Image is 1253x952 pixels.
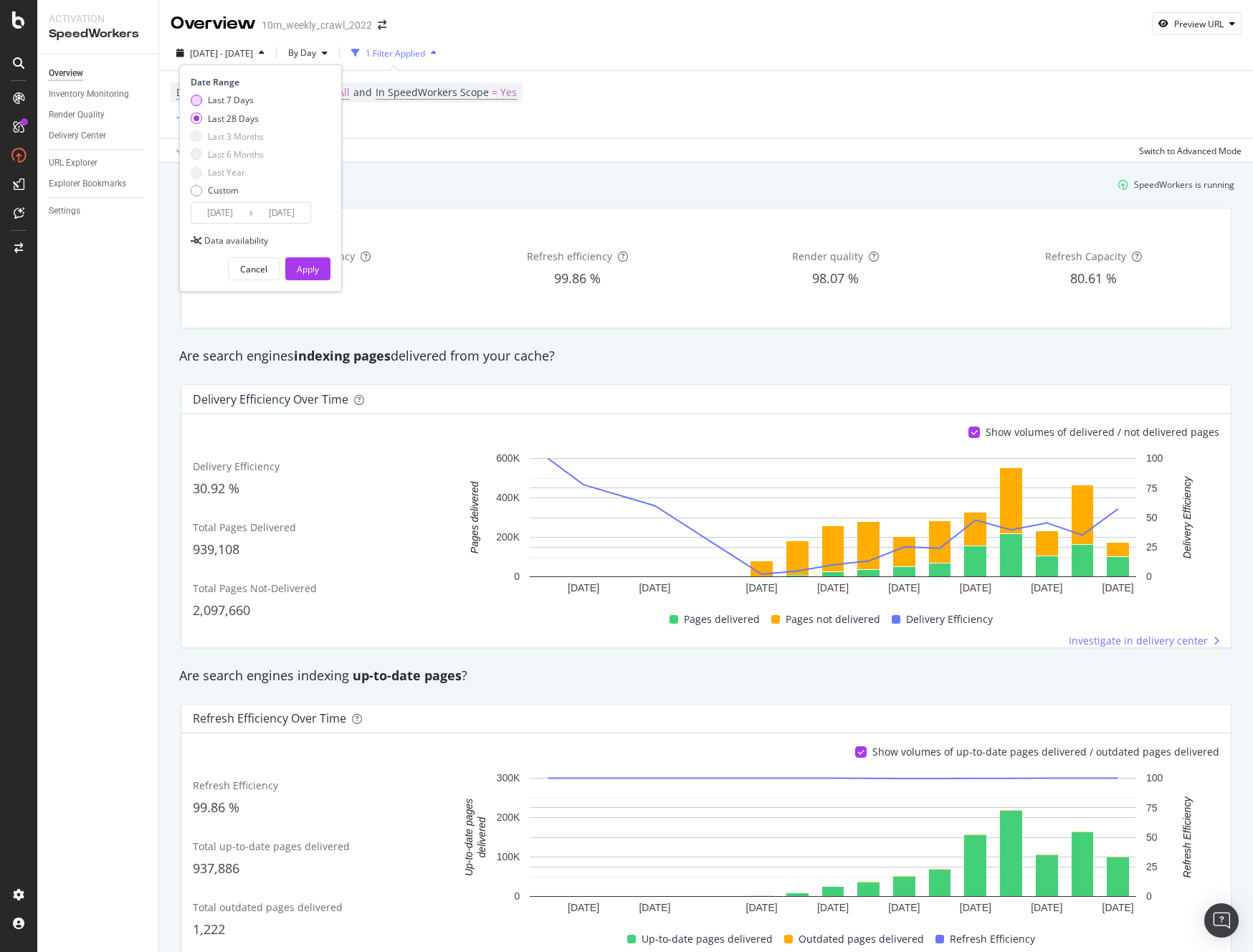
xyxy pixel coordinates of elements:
text: Up-to-date pages [463,799,475,876]
button: Cancel [228,257,280,280]
span: Pages delivered [684,611,760,628]
div: Switch to Advanced Mode [1139,145,1242,157]
a: Delivery Center [49,128,148,143]
span: Total Pages Delivered [193,520,296,534]
text: 0 [1146,571,1152,583]
text: 100K [497,851,520,862]
a: Investigate in delivery center [1069,634,1219,648]
div: Delivery Efficiency over time [193,392,348,406]
text: [DATE] [888,583,920,594]
div: SpeedWorkers [49,26,147,42]
a: Explorer Bookmarks [49,176,148,191]
button: [DATE] - [DATE] [171,42,270,65]
text: 600K [496,453,520,465]
div: Custom [191,184,264,196]
text: [DATE] [746,902,778,913]
text: 100 [1146,772,1163,784]
span: 80.61 % [1070,270,1117,287]
span: Delivery Efficiency [906,611,993,628]
text: [DATE] [568,902,599,913]
div: arrow-right-arrow-left [378,20,386,30]
span: Total Pages Not-Delivered [193,581,317,595]
svg: A chart. [454,771,1211,919]
button: 1 Filter Applied [346,42,442,65]
text: delivered [476,816,487,857]
div: Last 6 Months [208,148,264,161]
a: Settings [49,204,148,219]
span: 98.07 % [812,270,859,287]
text: 200K [496,532,520,543]
text: [DATE] [746,583,778,594]
text: [DATE] [568,583,599,594]
text: 75 [1146,482,1158,494]
text: 0 [515,890,520,902]
div: Explorer Bookmarks [49,176,126,191]
div: Overview [49,66,83,81]
div: Custom [208,184,239,196]
div: Activation [49,11,147,26]
span: By Day [282,47,316,59]
text: [DATE] [1031,902,1062,913]
div: Last 6 Months [191,148,264,161]
span: Delivery Efficiency [193,460,280,473]
a: URL Explorer [49,156,148,171]
text: 0 [514,571,520,583]
a: Inventory Monitoring [49,87,148,102]
div: Last 3 Months [191,130,264,143]
div: Last 7 Days [191,94,264,106]
span: 1,222 [193,920,225,938]
span: Total up-to-date pages delivered [193,839,350,853]
span: Yes [500,82,517,103]
text: [DATE] [1102,902,1134,913]
div: Open Intercom Messenger [1204,903,1239,938]
button: By Day [282,42,333,65]
a: Render Quality [49,108,148,123]
svg: A chart. [454,451,1211,599]
div: SpeedWorkers is running [1134,178,1234,191]
text: [DATE] [817,583,849,594]
button: Preview URL [1152,12,1242,35]
text: 300K [497,772,520,784]
span: In SpeedWorkers Scope [376,85,489,99]
span: Delivery efficiency [268,249,355,263]
span: Total outdated pages delivered [193,900,343,914]
span: Pages not delivered [786,611,880,628]
div: Last 3 Months [208,130,264,143]
span: 30.92 % [193,480,239,497]
span: 99.86 % [554,270,601,287]
text: 25 [1146,541,1158,553]
text: 0 [1146,890,1152,902]
span: Refresh Capacity [1045,249,1126,263]
text: 50 [1146,512,1158,523]
input: End Date [253,203,310,223]
text: [DATE] [960,583,991,594]
text: [DATE] [1031,583,1062,594]
span: Render quality [792,249,863,263]
span: Refresh Efficiency [950,930,1035,948]
span: Up-to-date pages delivered [642,930,773,948]
span: 2,097,660 [193,601,250,619]
div: Are search engines indexing ? [172,667,1240,685]
text: 75 [1146,801,1158,813]
strong: up-to-date pages [353,667,462,684]
div: Last Year [191,166,264,178]
text: [DATE] [960,902,991,913]
button: Add Filter [171,110,228,127]
button: Apply [285,257,330,280]
text: 100 [1146,453,1163,465]
span: = [492,85,497,99]
span: Outdated pages delivered [799,930,924,948]
div: Delivery Center [49,128,106,143]
div: Cancel [240,263,267,275]
div: Preview URL [1174,18,1224,30]
text: [DATE] [639,583,670,594]
button: Switch to Advanced Mode [1133,139,1242,162]
div: Refresh Efficiency over time [193,711,346,725]
text: 400K [496,492,520,504]
text: Pages delivered [469,481,480,554]
div: Last 28 Days [191,113,264,125]
text: [DATE] [888,902,920,913]
span: Investigate in delivery center [1069,634,1208,648]
text: Delivery Efficiency [1181,476,1193,558]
